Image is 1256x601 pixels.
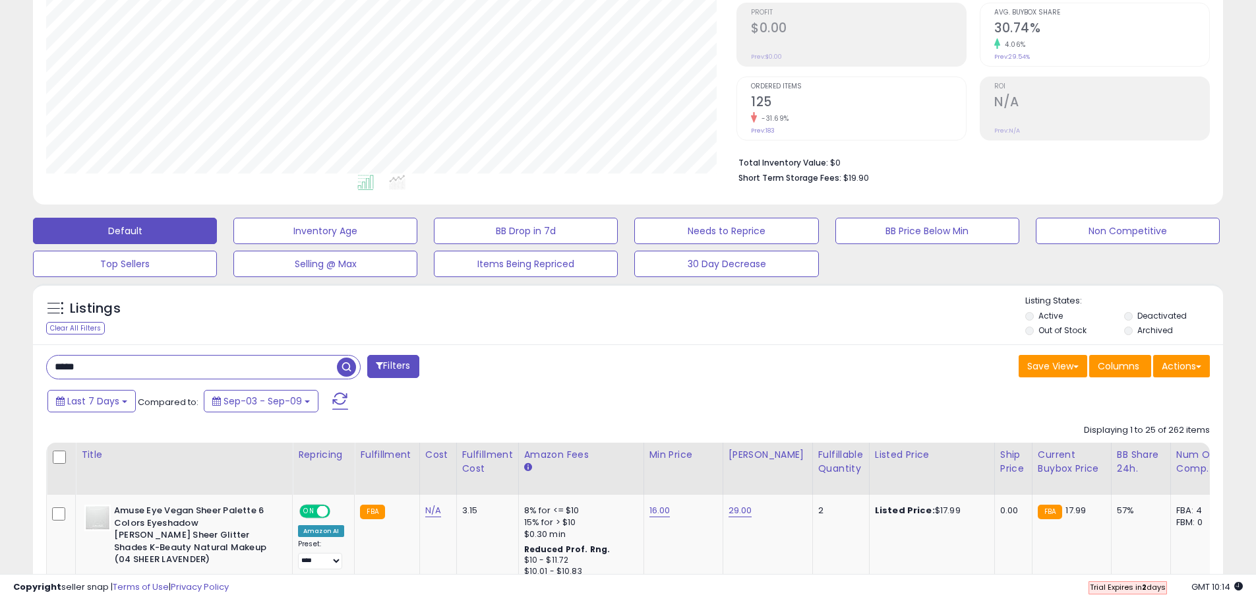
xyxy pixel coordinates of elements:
button: Inventory Age [233,218,417,244]
span: Sep-03 - Sep-09 [224,395,302,408]
button: Sep-03 - Sep-09 [204,390,318,412]
div: Amazon AI [298,525,344,537]
div: Fulfillable Quantity [818,448,864,476]
span: ROI [994,83,1209,90]
span: $19.90 [843,172,869,184]
span: Compared to: [138,396,198,408]
div: Fulfillment Cost [462,448,513,476]
b: 2 [1142,582,1147,592]
small: Prev: $0.00 [751,53,782,61]
small: -31.69% [757,113,789,123]
b: Listed Price: [875,504,935,517]
button: BB Price Below Min [835,218,1019,244]
h2: N/A [994,94,1209,112]
a: 29.00 [729,504,752,517]
button: Top Sellers [33,251,217,277]
div: Num of Comp. [1176,448,1224,476]
small: Amazon Fees. [524,462,532,474]
button: Needs to Reprice [634,218,818,244]
button: Selling @ Max [233,251,417,277]
div: seller snap | | [13,581,229,594]
div: 0.00 [1000,505,1022,517]
button: Items Being Repriced [434,251,618,277]
button: Save View [1019,355,1087,377]
small: FBA [1038,505,1062,519]
div: 2 [818,505,859,517]
div: Repricing [298,448,349,462]
label: Out of Stock [1038,325,1087,336]
small: Prev: 183 [751,127,775,135]
b: Short Term Storage Fees: [738,172,841,183]
div: $10 - $11.72 [524,555,634,566]
h2: $0.00 [751,20,966,38]
button: Columns [1089,355,1151,377]
b: Amuse Eye Vegan Sheer Palette 6 Colors Eyeshadow [PERSON_NAME] Sheer Glitter Shades K-Beauty Natu... [114,505,274,569]
small: Prev: N/A [994,127,1020,135]
div: [PERSON_NAME] [729,448,807,462]
div: Fulfillment [360,448,413,462]
div: Title [81,448,287,462]
img: 31KIaTJIdWL._SL40_.jpg [84,505,111,531]
li: $0 [738,154,1200,170]
span: OFF [328,506,349,517]
small: Prev: 29.54% [994,53,1030,61]
span: ON [301,506,317,517]
small: 4.06% [1000,40,1026,49]
a: Privacy Policy [171,581,229,593]
button: Actions [1153,355,1210,377]
strong: Copyright [13,581,61,593]
span: 17.99 [1065,504,1086,517]
label: Active [1038,310,1063,321]
h2: 125 [751,94,966,112]
div: 57% [1117,505,1160,517]
span: Ordered Items [751,83,966,90]
span: 2025-09-17 10:14 GMT [1191,581,1243,593]
a: N/A [425,504,441,517]
h5: Listings [70,300,121,318]
b: Total Inventory Value: [738,157,828,168]
label: Archived [1137,325,1173,336]
h2: 30.74% [994,20,1209,38]
div: Ship Price [1000,448,1027,476]
p: Listing States: [1025,295,1223,307]
div: 15% for > $10 [524,517,634,528]
button: 30 Day Decrease [634,251,818,277]
div: Displaying 1 to 25 of 262 items [1084,424,1210,437]
span: Columns [1098,360,1139,373]
a: Terms of Use [113,581,169,593]
small: FBA [360,505,384,519]
span: Last 7 Days [67,395,119,408]
div: $0.30 min [524,528,634,540]
div: Amazon Fees [524,448,638,462]
div: 8% for <= $10 [524,505,634,517]
div: FBM: 0 [1176,517,1220,528]
a: 16.00 [649,504,671,517]
button: Non Competitive [1036,218,1220,244]
button: Last 7 Days [47,390,136,412]
span: Trial Expires in days [1090,582,1166,592]
div: Clear All Filters [46,322,105,334]
b: Reduced Prof. Rng. [524,544,611,555]
div: Current Buybox Price [1038,448,1106,476]
label: Deactivated [1137,310,1187,321]
div: Listed Price [875,448,989,462]
span: Avg. Buybox Share [994,9,1209,16]
div: Min Price [649,448,717,462]
div: 3.15 [462,505,508,517]
button: Default [33,218,217,244]
div: BB Share 24h. [1117,448,1165,476]
div: Preset: [298,540,344,569]
button: Filters [367,355,419,378]
span: Profit [751,9,966,16]
div: $17.99 [875,505,984,517]
div: FBA: 4 [1176,505,1220,517]
button: BB Drop in 7d [434,218,618,244]
div: Cost [425,448,451,462]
